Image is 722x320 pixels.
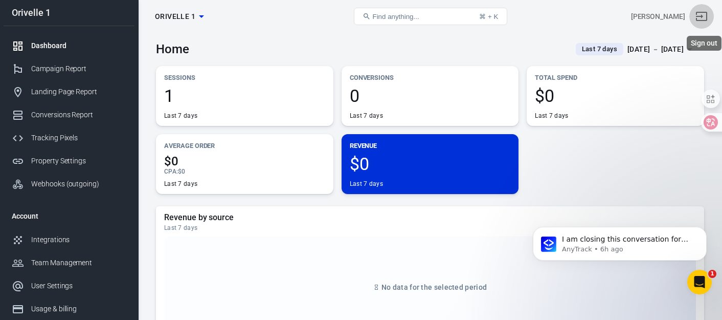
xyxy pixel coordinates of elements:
[4,34,134,57] a: Dashboard
[178,168,185,175] span: $0
[627,43,684,56] div: [DATE] － [DATE]
[4,126,134,150] a: Tracking Pixels
[350,155,511,173] span: $0
[350,87,511,104] span: 0
[31,110,126,120] div: Conversions Report
[164,140,325,151] p: Average Order
[4,274,134,297] a: User Settings
[631,11,685,22] div: Account id: nNfVwVvZ
[479,13,498,20] div: ⌘ + K
[4,150,134,173] a: Property Settings
[350,180,383,188] div: Last 7 days
[31,304,126,314] div: Usage & billing
[164,155,325,167] span: $0
[31,63,126,74] div: Campaign Report
[164,87,325,104] span: 1
[535,72,696,83] p: Total Spend
[687,36,721,51] div: Sign out
[164,180,197,188] div: Last 7 days
[4,173,134,196] a: Webhooks (outgoing)
[689,4,714,29] a: Sign out
[4,228,134,251] a: Integrations
[31,133,126,143] div: Tracking Pixels
[517,205,722,292] iframe: Intercom notifications message
[31,258,126,268] div: Team Management
[31,281,126,291] div: User Settings
[151,7,208,26] button: Orivelle 1
[4,204,134,228] li: Account
[4,103,134,126] a: Conversions Report
[350,112,383,120] div: Last 7 days
[164,72,325,83] p: Sessions
[164,224,696,232] div: Last 7 days
[164,112,197,120] div: Last 7 days
[31,156,126,166] div: Property Settings
[31,179,126,189] div: Webhooks (outgoing)
[350,140,511,151] p: Revenue
[687,270,712,294] iframe: Intercom live chat
[4,57,134,80] a: Campaign Report
[381,283,487,291] span: No data for the selected period
[708,270,716,278] span: 1
[4,8,134,17] div: Orivelle 1
[4,251,134,274] a: Team Management
[568,41,704,58] button: Last 7 days[DATE] － [DATE]
[31,234,126,245] div: Integrations
[350,72,511,83] p: Conversions
[354,8,507,25] button: Find anything...⌘ + K
[578,44,621,54] span: Last 7 days
[156,42,189,56] h3: Home
[373,13,419,20] span: Find anything...
[164,212,696,223] h5: Revenue by source
[155,10,195,23] span: Orivelle 1
[31,87,126,97] div: Landing Page Report
[164,168,178,175] span: CPA :
[535,87,696,104] span: $0
[4,80,134,103] a: Landing Page Report
[31,40,126,51] div: Dashboard
[535,112,568,120] div: Last 7 days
